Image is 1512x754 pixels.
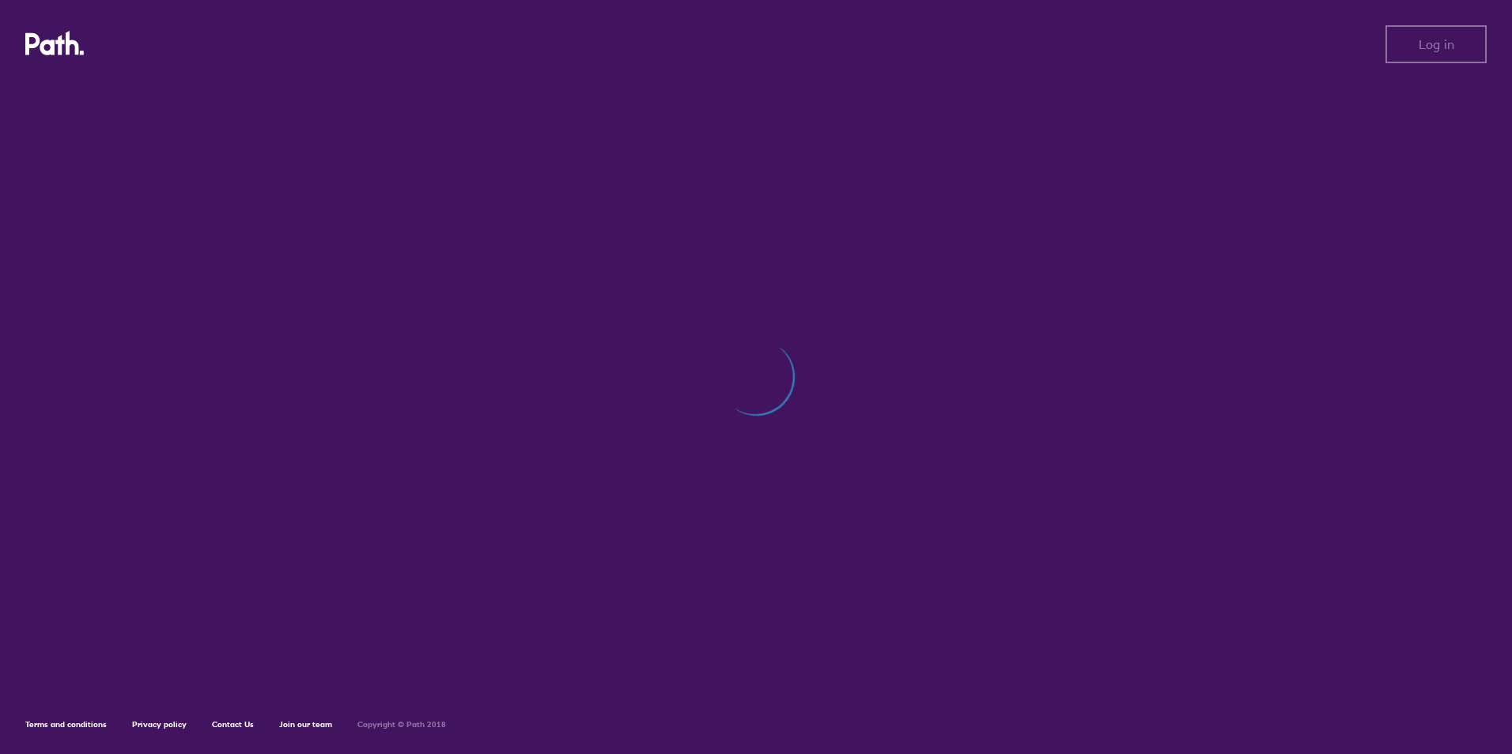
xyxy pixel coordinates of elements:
[212,719,254,729] a: Contact Us
[279,719,332,729] a: Join our team
[25,719,107,729] a: Terms and conditions
[1385,25,1487,63] button: Log in
[132,719,187,729] a: Privacy policy
[357,720,446,729] h6: Copyright © Path 2018
[1419,37,1454,51] span: Log in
